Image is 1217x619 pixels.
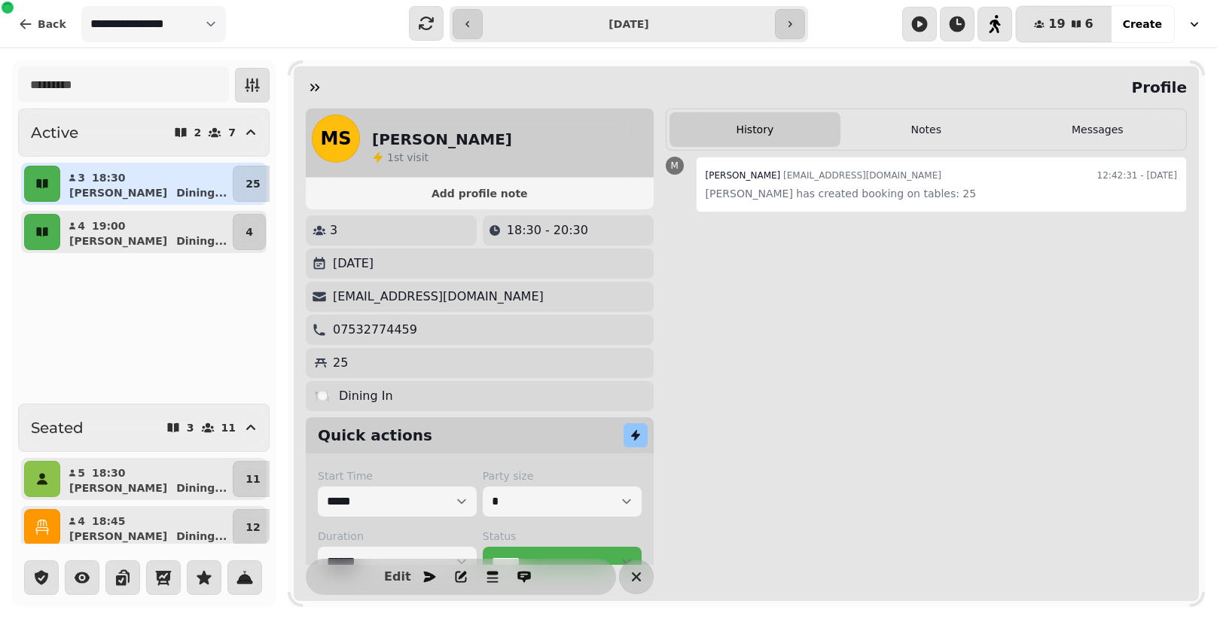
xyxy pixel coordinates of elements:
[63,461,230,497] button: 518:30[PERSON_NAME]Dining...
[38,19,66,29] span: Back
[233,166,273,202] button: 25
[176,480,227,496] p: Dining ...
[387,151,394,163] span: 1
[315,387,330,405] p: 🍽️
[77,465,86,480] p: 5
[1111,6,1174,42] button: Create
[77,514,86,529] p: 4
[246,520,260,535] p: 12
[387,150,429,165] p: visit
[318,425,432,446] h2: Quick actions
[339,387,393,405] p: Dining In
[333,354,348,372] p: 25
[333,321,417,339] p: 07532774459
[31,122,78,143] h2: Active
[187,422,194,433] p: 3
[18,404,270,452] button: Seated311
[194,127,202,138] p: 2
[312,184,648,203] button: Add profile note
[69,480,167,496] p: [PERSON_NAME]
[483,468,642,483] label: Party size
[1125,77,1187,98] h2: Profile
[77,218,86,233] p: 4
[69,185,167,200] p: [PERSON_NAME]
[333,288,544,306] p: [EMAIL_ADDRESS][DOMAIN_NAME]
[333,255,374,273] p: [DATE]
[383,562,413,592] button: Edit
[670,112,840,147] button: History
[92,514,126,529] p: 18:45
[1012,112,1183,147] button: Messages
[483,529,642,544] label: Status
[176,233,227,249] p: Dining ...
[92,218,126,233] p: 19:00
[246,224,253,239] p: 4
[228,127,236,138] p: 7
[77,170,86,185] p: 3
[394,151,407,163] span: st
[1016,6,1111,42] button: 196
[318,529,477,544] label: Duration
[706,170,781,181] span: [PERSON_NAME]
[69,233,167,249] p: [PERSON_NAME]
[1048,18,1065,30] span: 19
[706,166,941,184] div: [EMAIL_ADDRESS][DOMAIN_NAME]
[324,188,636,199] span: Add profile note
[18,108,270,157] button: Active27
[318,468,477,483] label: Start Time
[69,529,167,544] p: [PERSON_NAME]
[6,6,78,42] button: Back
[1097,166,1177,184] time: 12:42:31 - [DATE]
[233,509,273,545] button: 12
[372,129,512,150] h2: [PERSON_NAME]
[1123,19,1162,29] span: Create
[233,461,273,497] button: 11
[92,170,126,185] p: 18:30
[246,176,260,191] p: 25
[670,161,678,170] span: M
[63,214,230,250] button: 419:00[PERSON_NAME]Dining...
[330,221,337,239] p: 3
[176,529,227,544] p: Dining ...
[176,185,227,200] p: Dining ...
[320,130,351,148] span: MS
[1085,18,1093,30] span: 6
[92,465,126,480] p: 18:30
[63,509,230,545] button: 418:45[PERSON_NAME]Dining...
[389,571,407,583] span: Edit
[246,471,260,486] p: 11
[706,184,1177,203] p: [PERSON_NAME] has created booking on tables: 25
[31,417,84,438] h2: Seated
[221,422,236,433] p: 11
[840,112,1011,147] button: Notes
[507,221,588,239] p: 18:30 - 20:30
[63,166,230,202] button: 318:30[PERSON_NAME]Dining...
[233,214,266,250] button: 4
